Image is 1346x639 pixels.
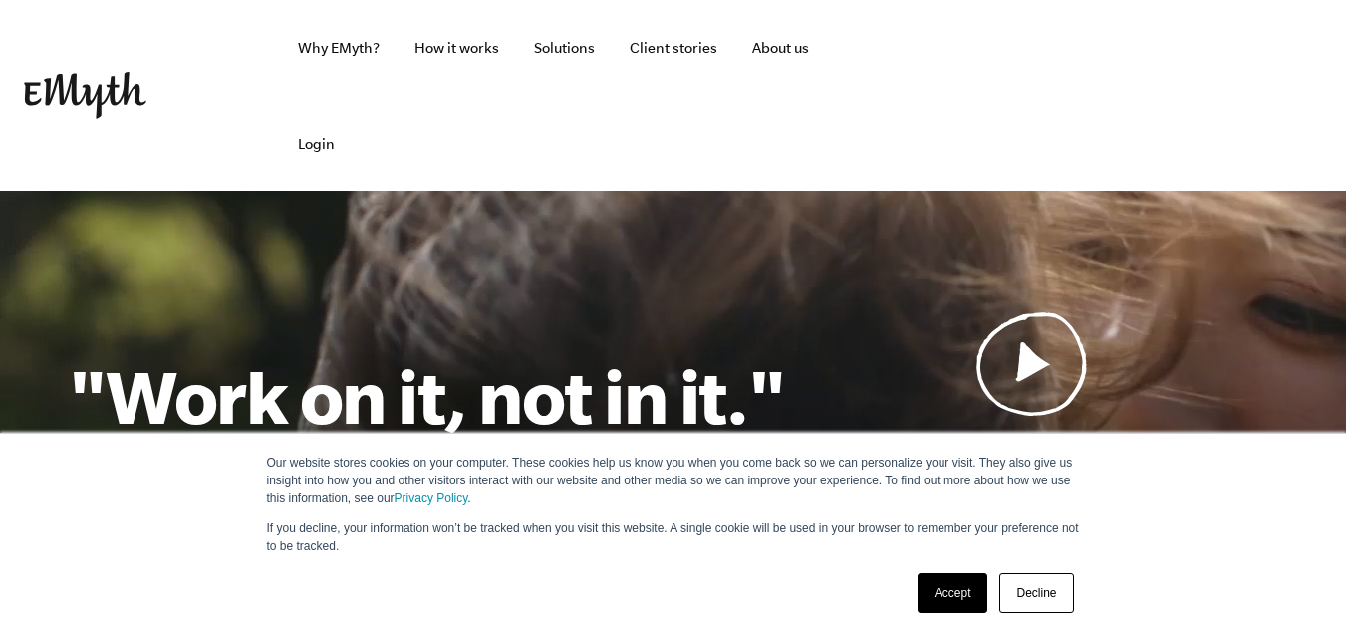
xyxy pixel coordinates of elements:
p: See why most businesses don't work and what to do about it [786,432,1279,494]
iframe: Embedded CTA [894,74,1103,118]
a: Login [282,96,351,191]
a: Accept [918,573,988,613]
h1: "Work on it, not in it." [68,352,786,440]
a: Privacy Policy [395,491,468,505]
p: If you decline, your information won’t be tracked when you visit this website. A single cookie wi... [267,519,1080,555]
p: Our website stores cookies on your computer. These cookies help us know you when you come back so... [267,454,1080,507]
a: See why most businessesdon't work andwhat to do about it [786,311,1279,494]
iframe: Embedded CTA [1113,74,1322,118]
img: EMyth [24,72,146,119]
a: Decline [999,573,1073,613]
img: Play Video [976,311,1088,416]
